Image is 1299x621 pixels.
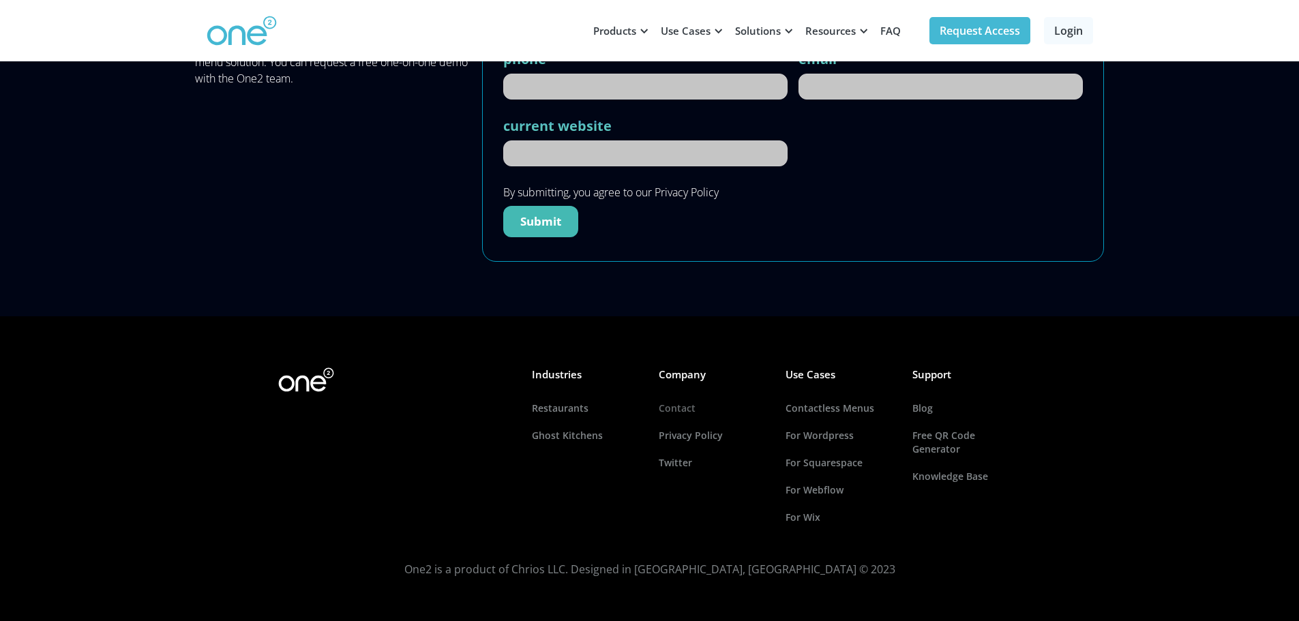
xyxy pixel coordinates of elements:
[275,558,1025,580] p: One2 is a product of Chrios LLC. Designed in [GEOGRAPHIC_DATA], [GEOGRAPHIC_DATA] © 2023
[912,463,1021,490] a: Knowledge Base
[659,367,768,381] h5: Company
[532,395,641,422] a: Restaurants
[805,24,856,37] div: Resources
[912,422,1021,463] a: Free QR Code Generator
[1044,17,1093,44] a: Login
[786,395,895,422] a: Contactless Menus
[661,24,711,37] div: Use Cases
[786,367,895,381] h5: Use Cases
[735,24,781,37] div: Solutions
[786,476,895,504] a: For Webflow
[207,16,277,46] img: One2 Logo
[659,449,768,476] a: Twitter
[532,367,641,381] h5: Industries
[786,422,895,449] a: For Wordpress
[593,24,636,37] div: Products
[659,395,768,422] a: Contact
[912,367,1021,381] h5: Support
[659,422,768,449] a: Privacy Policy
[912,395,1021,422] a: Blog
[872,10,909,51] a: FAQ
[278,367,334,392] img: One2 Logo2
[532,422,641,449] a: Ghost Kitchens
[786,449,895,476] a: For Squarespace
[195,37,471,87] div: Custom fit: We'll work with you to build a tailored online menu solution. You can request a free ...
[929,17,1030,44] a: Request Access
[503,117,612,135] label: current website
[503,184,719,200] div: By submitting, you agree to our Privacy Policy
[786,504,895,531] a: For Wix
[503,206,578,237] input: Submit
